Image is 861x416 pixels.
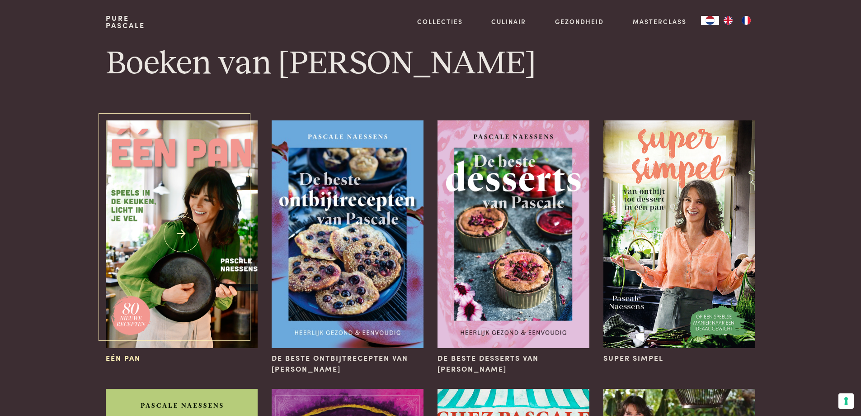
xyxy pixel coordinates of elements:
[603,120,755,348] img: Super Simpel
[603,353,663,363] span: Super Simpel
[106,353,141,363] span: Eén pan
[491,17,526,26] a: Culinair
[438,120,589,348] img: De beste desserts van Pascale
[555,17,604,26] a: Gezondheid
[701,16,719,25] div: Language
[737,16,755,25] a: FR
[719,16,755,25] ul: Language list
[719,16,737,25] a: EN
[603,120,755,363] a: Super Simpel Super Simpel
[106,120,257,363] a: Eén pan Eén pan
[838,393,854,409] button: Uw voorkeuren voor toestemming voor trackingtechnologieën
[272,120,423,374] a: De beste ontbijtrecepten van Pascale De beste ontbijtrecepten van [PERSON_NAME]
[438,353,589,374] span: De beste desserts van [PERSON_NAME]
[106,43,755,84] h1: Boeken van [PERSON_NAME]
[106,14,145,29] a: PurePascale
[417,17,463,26] a: Collecties
[438,120,589,374] a: De beste desserts van Pascale De beste desserts van [PERSON_NAME]
[633,17,687,26] a: Masterclass
[272,120,423,348] img: De beste ontbijtrecepten van Pascale
[701,16,719,25] a: NL
[701,16,755,25] aside: Language selected: Nederlands
[272,353,423,374] span: De beste ontbijtrecepten van [PERSON_NAME]
[106,120,257,348] img: Eén pan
